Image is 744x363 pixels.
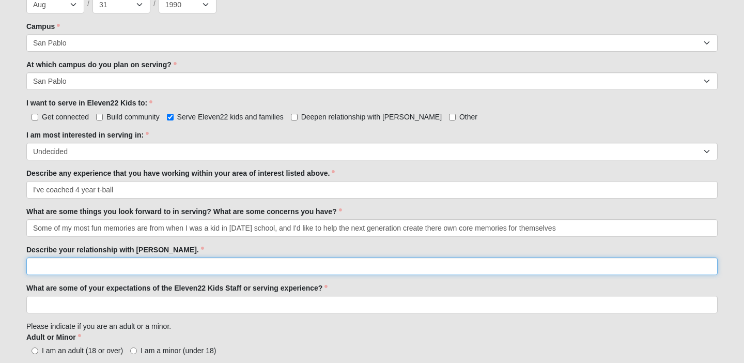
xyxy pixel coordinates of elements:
span: Serve Eleven22 kids and families [177,113,284,121]
span: Other [459,113,477,121]
input: Build community [96,114,103,120]
span: Get connected [42,113,89,121]
span: Build community [106,113,160,121]
label: Adult or Minor [26,332,81,342]
label: I am most interested in serving in: [26,130,149,140]
input: Serve Eleven22 kids and families [167,114,174,120]
span: I am an adult (18 or over) [42,346,123,355]
label: What are some of your expectations of the Eleven22 Kids Staff or serving experience? [26,283,328,293]
span: Deepen relationship with [PERSON_NAME] [301,113,442,121]
label: Campus [26,21,60,32]
label: Describe your relationship with [PERSON_NAME]. [26,245,204,255]
label: What are some things you look forward to in serving? What are some concerns you have? [26,206,342,217]
input: Get connected [32,114,38,120]
input: I am a minor (under 18) [130,347,137,354]
input: I am an adult (18 or over) [32,347,38,354]
input: Other [449,114,456,120]
input: Deepen relationship with [PERSON_NAME] [291,114,298,120]
label: At which campus do you plan on serving? [26,59,177,70]
span: I am a minor (under 18) [141,346,216,355]
label: Describe any experience that you have working within your area of interest listed above. [26,168,335,178]
label: I want to serve in Eleven22 Kids to: [26,98,152,108]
